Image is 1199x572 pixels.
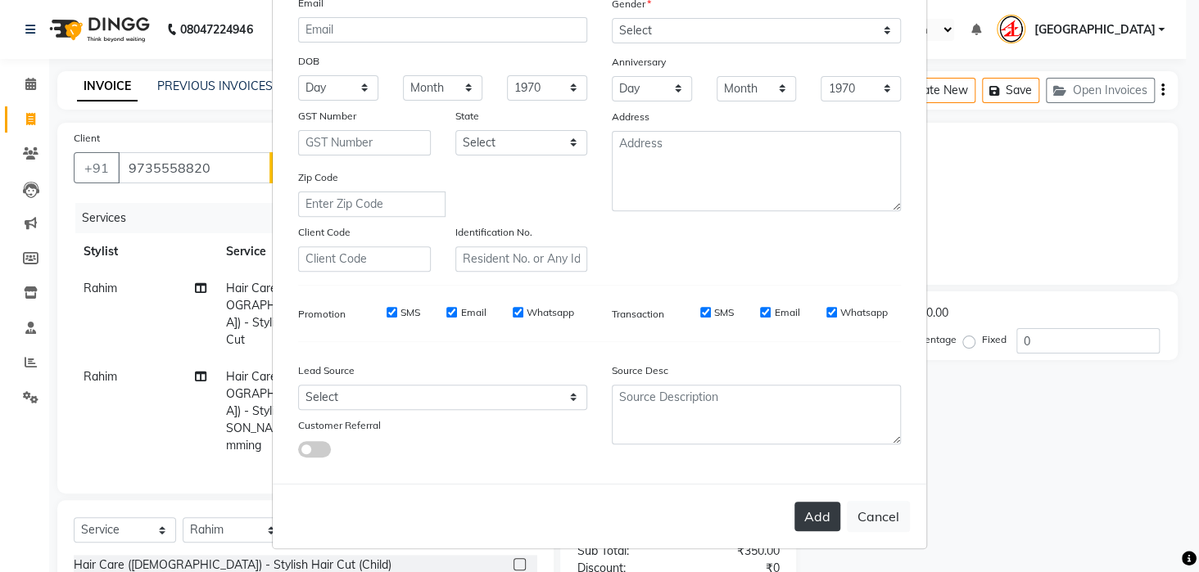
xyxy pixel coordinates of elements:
[298,191,446,217] input: Enter Zip Code
[774,305,799,320] label: Email
[460,305,486,320] label: Email
[298,418,381,433] label: Customer Referral
[298,54,319,69] label: DOB
[714,305,734,320] label: SMS
[298,130,431,155] input: GST Number
[298,225,351,240] label: Client Code
[298,363,355,378] label: Lead Source
[455,109,479,124] label: State
[612,363,668,378] label: Source Desc
[298,170,338,185] label: Zip Code
[840,305,888,320] label: Whatsapp
[612,110,649,124] label: Address
[455,246,588,272] input: Resident No. or Any Id
[400,305,420,320] label: SMS
[612,55,666,70] label: Anniversary
[298,246,431,272] input: Client Code
[298,17,587,43] input: Email
[298,109,356,124] label: GST Number
[455,225,532,240] label: Identification No.
[847,501,910,532] button: Cancel
[527,305,574,320] label: Whatsapp
[794,502,840,531] button: Add
[298,307,346,322] label: Promotion
[612,307,664,322] label: Transaction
